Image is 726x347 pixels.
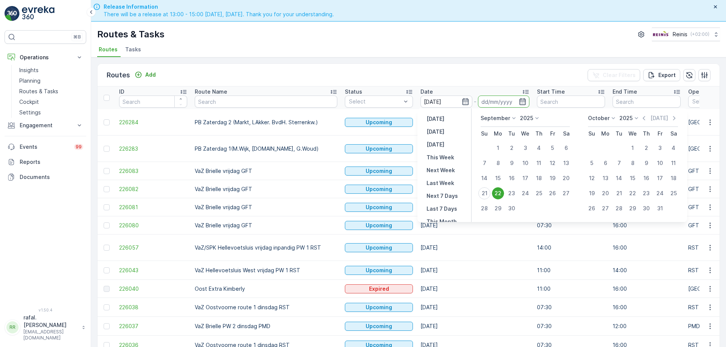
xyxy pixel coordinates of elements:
div: 31 [654,202,666,214]
th: Monday [599,127,612,140]
p: Select [349,98,401,105]
div: 9 [506,157,518,169]
div: 2 [506,142,518,154]
div: 18 [533,172,545,184]
p: Upcoming [366,244,392,251]
p: Insights [19,66,39,74]
p: Cockpit [19,98,39,106]
div: Toggle Row Selected [104,186,110,192]
p: Events [20,143,70,151]
a: Documents [5,170,86,185]
div: 10 [654,157,666,169]
p: 99 [76,144,82,150]
p: Operations [20,54,71,61]
p: Engagement [20,122,71,129]
div: 8 [627,157,639,169]
th: Saturday [559,127,573,140]
div: Toggle Row Selected [104,146,110,152]
div: 23 [640,187,652,199]
button: Upcoming [345,266,413,275]
div: 24 [519,187,531,199]
p: 07:30 [537,304,605,311]
p: September [481,114,510,122]
th: Monday [491,127,505,140]
td: [DATE] [417,261,533,280]
p: Export [658,71,676,79]
p: Upcoming [366,267,392,274]
div: 8 [492,157,504,169]
p: Documents [20,173,83,181]
div: 18 [667,172,679,184]
span: 226082 [119,185,187,193]
button: Engagement [5,118,86,133]
a: 226283 [119,145,187,153]
p: Upcoming [366,185,392,193]
p: October [588,114,610,122]
div: 3 [519,142,531,154]
p: 16:00 [613,304,681,311]
a: Events99 [5,139,86,154]
th: Tuesday [505,127,518,140]
img: logo_light-DOdMpM7g.png [22,6,54,21]
td: [DATE] [417,280,533,298]
div: 1 [627,142,639,154]
th: Thursday [639,127,653,140]
button: Clear Filters [588,69,640,81]
span: 226083 [119,167,187,175]
div: 9 [640,157,652,169]
p: PB Zaterdag 1(M.Wijk, [DOMAIN_NAME], G.Woud) [195,145,337,153]
p: [DATE] [427,128,444,136]
p: 2025 [520,114,533,122]
button: Upcoming [345,322,413,331]
button: Upcoming [345,203,413,212]
p: Oost Extra Kimberly [195,285,337,293]
p: Clear Filters [603,71,636,79]
span: 226038 [119,304,187,311]
div: 16 [506,172,518,184]
span: 226081 [119,204,187,211]
div: 13 [599,172,611,184]
input: Search [195,96,337,108]
div: Toggle Row Selected [104,304,110,310]
button: Export [643,69,680,81]
div: Toggle Row Selected [104,222,110,228]
button: Upcoming [345,118,413,127]
div: Toggle Row Selected [104,245,110,251]
div: 11 [533,157,545,169]
div: 28 [613,202,625,214]
button: Reinis(+02:00) [652,28,720,41]
span: Release Information [104,3,334,11]
span: 226037 [119,322,187,330]
p: 14:00 [537,244,605,251]
p: End Time [613,88,637,96]
p: Expired [369,285,389,293]
button: Upcoming [345,221,413,230]
div: 6 [599,157,611,169]
p: 11:00 [537,267,605,274]
p: Routes & Tasks [97,28,164,40]
td: [DATE] [417,198,533,216]
p: PB Zaterdag 2 (Markt, LAkker. BvdH. Sterrenkw.) [195,119,337,126]
p: Upcoming [366,204,392,211]
button: Tomorrow [423,140,447,149]
td: [DATE] [417,216,533,234]
th: Wednesday [626,127,639,140]
p: [DATE] [427,141,444,148]
p: Last 7 Days [427,205,457,213]
div: 24 [654,187,666,199]
a: Routes & Tasks [16,86,86,97]
button: Expired [345,284,413,293]
span: 226040 [119,285,187,293]
div: 29 [627,202,639,214]
button: Last Week [423,179,457,188]
p: Settings [19,109,41,116]
p: [DATE] [427,115,444,123]
button: RRrafal.[PERSON_NAME][EMAIL_ADDRESS][DOMAIN_NAME] [5,314,86,341]
th: Thursday [532,127,546,140]
div: 20 [599,187,611,199]
p: [DATE] [650,114,668,122]
input: Search [119,96,187,108]
td: [DATE] [417,180,533,198]
img: logo [5,6,20,21]
div: 4 [533,142,545,154]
